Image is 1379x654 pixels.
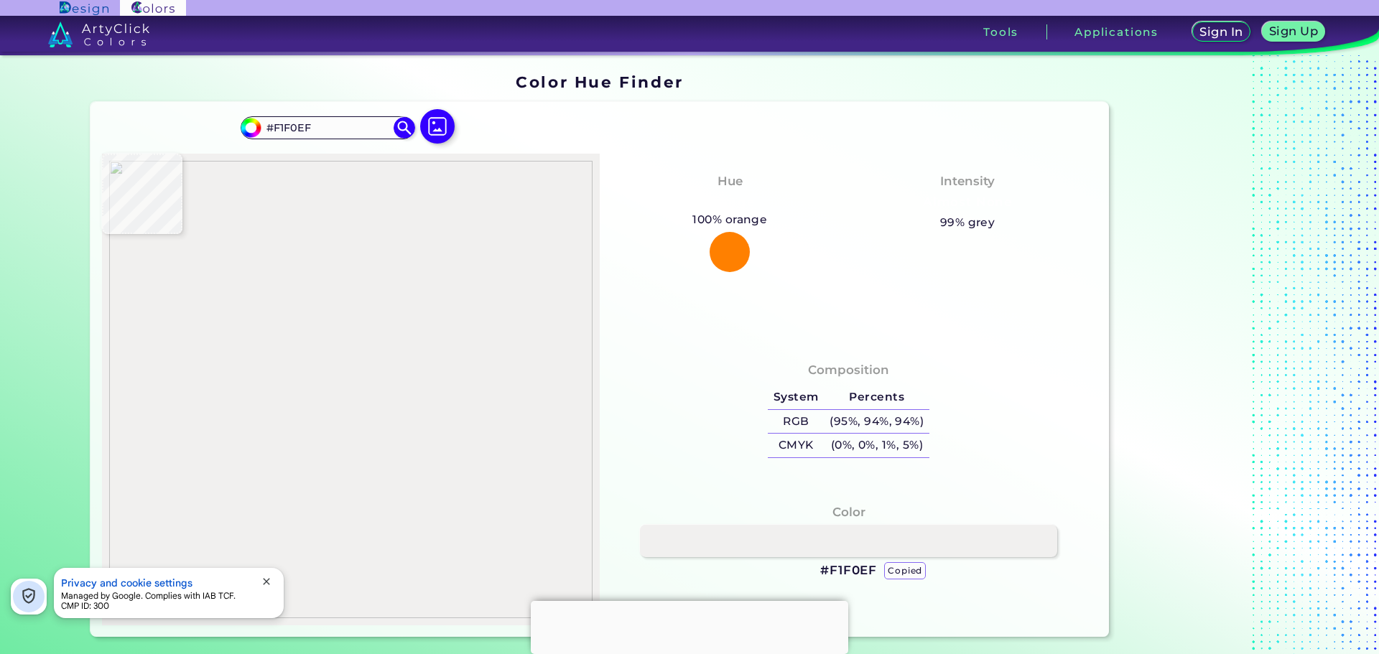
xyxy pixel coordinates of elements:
h5: RGB [768,410,824,434]
img: logo_artyclick_colors_white.svg [48,22,149,47]
p: copied [884,562,926,579]
h5: (0%, 0%, 1%, 5%) [825,434,929,457]
iframe: Advertisement [531,601,848,650]
h3: Almost None [917,194,1018,211]
h5: Percents [825,386,929,409]
img: ArtyClick Design logo [60,1,108,15]
h3: Tools [983,27,1018,37]
h3: Orange [699,194,761,211]
h4: Composition [808,360,889,380]
input: type color.. [261,118,394,137]
h1: Color Hue Finder [516,71,683,93]
a: Sign In [1195,23,1248,41]
iframe: Advertisement [1115,68,1294,643]
h5: 99% grey [940,213,995,232]
h4: Color [832,502,865,523]
img: d0233b48-f0ad-4c0a-889f-ae2c8b72a5f5 [109,161,593,618]
h4: Hue [718,171,743,192]
h5: System [768,386,824,409]
h5: CMYK [768,434,824,457]
h5: Sign Up [1271,26,1316,37]
h3: Applications [1074,27,1159,37]
img: icon search [394,117,415,139]
h4: Intensity [940,171,995,192]
h5: Sign In [1202,27,1240,37]
h5: (95%, 94%, 94%) [825,410,929,434]
a: Sign Up [1265,23,1322,41]
h5: 100% orange [687,210,774,229]
h3: #F1F0EF [820,562,877,579]
img: icon picture [420,109,455,144]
